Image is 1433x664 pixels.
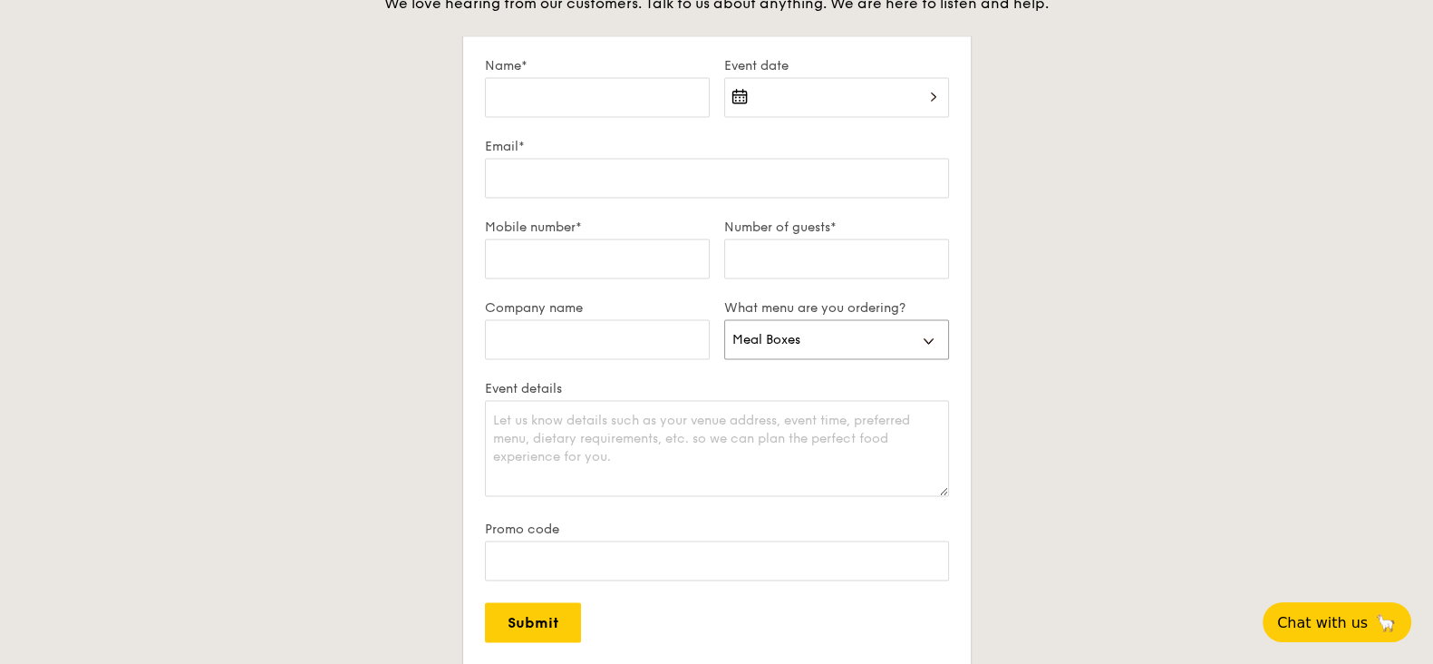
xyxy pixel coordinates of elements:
[1375,612,1397,633] span: 🦙
[724,58,949,73] label: Event date
[485,220,710,235] label: Mobile number*
[485,139,949,154] label: Email*
[485,58,710,73] label: Name*
[485,602,581,642] input: Submit
[485,400,949,496] textarea: Let us know details such as your venue address, event time, preferred menu, dietary requirements,...
[1263,602,1411,642] button: Chat with us🦙
[724,300,949,316] label: What menu are you ordering?
[485,300,710,316] label: Company name
[485,381,949,396] label: Event details
[485,522,949,537] label: Promo code
[1277,614,1368,631] span: Chat with us
[724,220,949,235] label: Number of guests*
